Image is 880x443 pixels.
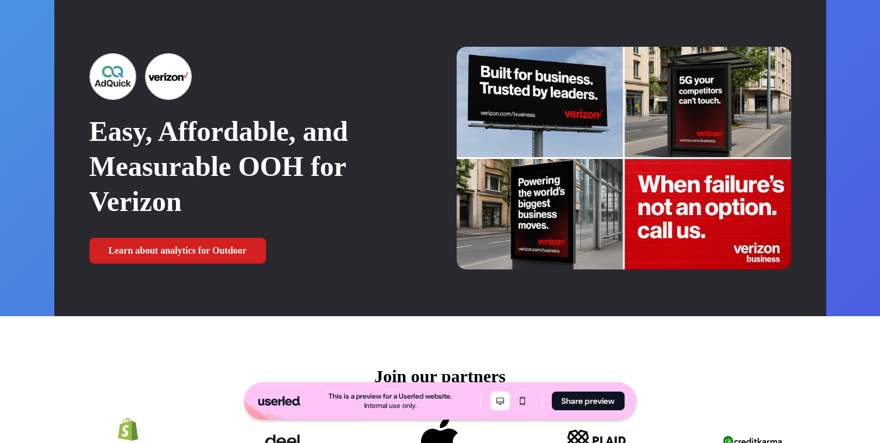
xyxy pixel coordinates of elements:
[364,401,416,410] div: Internal use only.
[490,392,510,410] button: Desktop mode
[512,392,532,410] button: Mobile mode
[329,392,452,401] div: This is a preview for a Userled website.
[374,366,505,386] span: Join our partners
[551,392,624,410] button: Share preview
[89,238,266,264] button: Learn about analytics for Outdoor
[89,114,424,219] p: Easy, Affordable, and Measurable OOH for Verizon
